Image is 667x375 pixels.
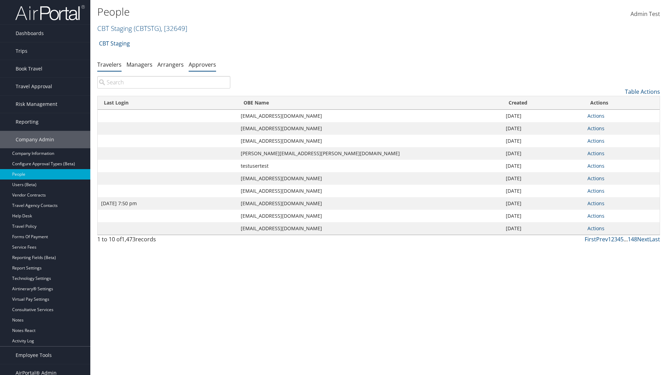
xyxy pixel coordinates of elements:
td: [DATE] [502,110,584,122]
a: Managers [126,61,153,68]
a: 5 [620,235,624,243]
td: [EMAIL_ADDRESS][DOMAIN_NAME] [237,197,502,210]
a: 4 [617,235,620,243]
span: Travel Approval [16,78,52,95]
a: Travelers [97,61,122,68]
a: Admin Test [631,3,660,25]
td: [DATE] [502,172,584,185]
a: Prev [596,235,608,243]
td: [DATE] 7:50 pm [98,197,237,210]
td: [EMAIL_ADDRESS][DOMAIN_NAME] [237,222,502,235]
h1: People [97,5,472,19]
a: Actions [587,125,604,132]
td: [EMAIL_ADDRESS][DOMAIN_NAME] [237,172,502,185]
span: , [ 32649 ] [161,24,187,33]
td: [EMAIL_ADDRESS][DOMAIN_NAME] [237,210,502,222]
span: Reporting [16,113,39,131]
div: 1 to 10 of records [97,235,230,247]
a: Approvers [189,61,216,68]
a: 3 [614,235,617,243]
td: [PERSON_NAME][EMAIL_ADDRESS][PERSON_NAME][DOMAIN_NAME] [237,147,502,160]
a: Next [637,235,649,243]
span: Trips [16,42,27,60]
td: [EMAIL_ADDRESS][DOMAIN_NAME] [237,110,502,122]
td: [DATE] [502,122,584,135]
th: OBE Name: activate to sort column ascending [237,96,502,110]
th: Last Login: activate to sort column ascending [98,96,237,110]
a: Actions [587,150,604,157]
span: Dashboards [16,25,44,42]
a: Table Actions [625,88,660,95]
span: Book Travel [16,60,42,77]
a: Last [649,235,660,243]
span: … [624,235,628,243]
a: CBT Staging [97,24,187,33]
td: [DATE] [502,210,584,222]
a: Actions [587,162,604,169]
span: Risk Management [16,95,57,113]
a: Actions [587,212,604,219]
a: Arrangers [157,61,184,68]
a: Actions [587,187,604,194]
th: Created: activate to sort column ascending [502,96,584,110]
a: Actions [587,175,604,182]
span: 1,473 [122,235,135,243]
a: Actions [587,225,604,232]
td: [DATE] [502,197,584,210]
td: [DATE] [502,135,584,147]
td: [DATE] [502,185,584,197]
td: [DATE] [502,160,584,172]
td: [DATE] [502,147,584,160]
img: airportal-logo.png [15,5,85,21]
td: [EMAIL_ADDRESS][DOMAIN_NAME] [237,135,502,147]
span: Company Admin [16,131,54,148]
a: First [585,235,596,243]
span: Employee Tools [16,347,52,364]
td: [EMAIL_ADDRESS][DOMAIN_NAME] [237,122,502,135]
a: 2 [611,235,614,243]
a: Actions [587,137,604,144]
a: Actions [587,112,604,119]
a: Actions [587,200,604,207]
span: ( CBTSTG ) [134,24,161,33]
td: testusertest [237,160,502,172]
th: Actions [584,96,660,110]
span: Admin Test [631,10,660,18]
input: Search [97,76,230,89]
a: 1 [608,235,611,243]
td: [DATE] [502,222,584,235]
td: [EMAIL_ADDRESS][DOMAIN_NAME] [237,185,502,197]
a: 148 [628,235,637,243]
a: CBT Staging [99,36,130,50]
